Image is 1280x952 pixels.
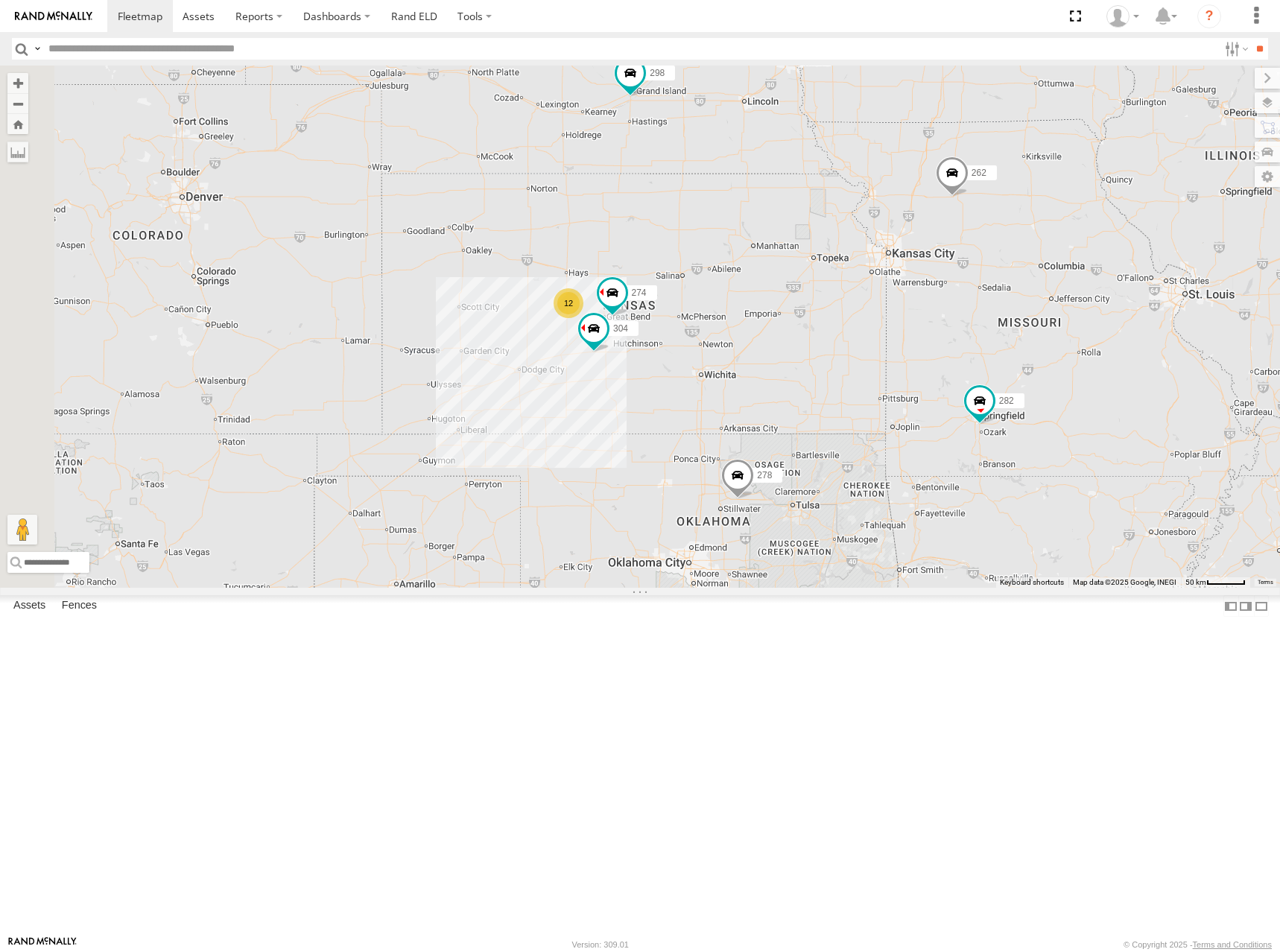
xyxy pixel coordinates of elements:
button: Zoom in [7,73,28,93]
button: Drag Pegman onto the map to open Street View [7,515,37,545]
div: © Copyright 2025 - [1124,940,1272,949]
span: 278 [757,470,772,480]
label: Search Query [31,38,43,60]
label: Dock Summary Table to the Left [1223,595,1238,617]
label: Assets [6,596,53,617]
label: Hide Summary Table [1254,595,1269,617]
button: Keyboard shortcuts [1000,577,1064,588]
img: rand-logo.svg [15,11,92,22]
div: 12 [554,288,583,318]
div: Version: 309.01 [572,940,629,949]
div: Shane Miller [1101,5,1144,28]
i: ? [1197,4,1221,28]
span: 274 [632,288,647,298]
a: Terms (opens in new tab) [1258,579,1273,585]
label: Map Settings [1255,166,1280,187]
button: Map Scale: 50 km per 49 pixels [1181,577,1250,588]
label: Measure [7,142,28,162]
span: 50 km [1185,578,1206,586]
button: Zoom Home [7,114,28,134]
a: Terms and Conditions [1193,940,1272,949]
span: 298 [650,67,665,77]
label: Search Filter Options [1219,38,1251,60]
label: Fences [54,596,104,617]
a: Visit our Website [8,937,77,952]
span: 262 [972,168,986,178]
span: 304 [613,323,628,333]
span: 282 [999,396,1014,406]
span: Map data ©2025 Google, INEGI [1073,578,1176,586]
button: Zoom out [7,93,28,114]
label: Dock Summary Table to the Right [1238,595,1253,617]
